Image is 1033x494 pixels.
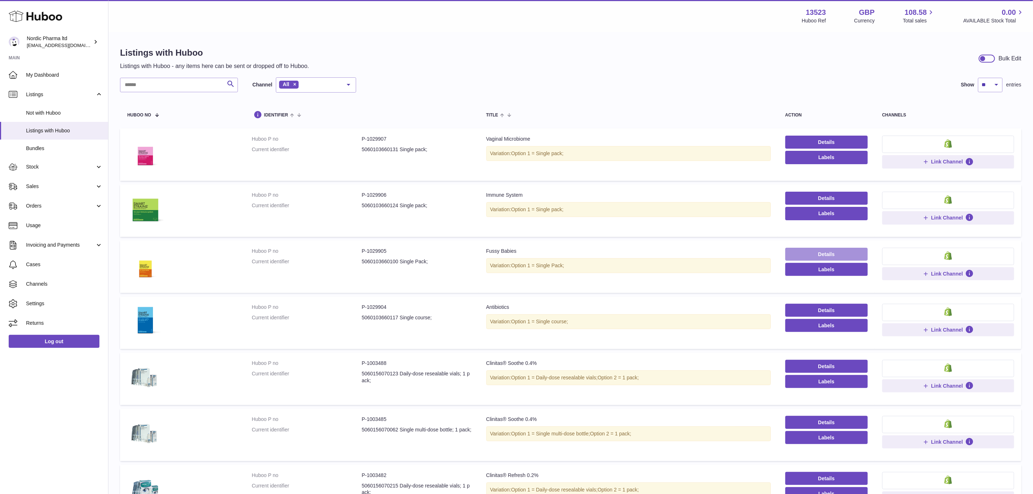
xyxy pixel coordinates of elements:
[999,55,1021,63] div: Bulk Edit
[944,420,952,428] img: shopify-small.png
[252,314,362,321] dt: Current identifier
[511,487,598,493] span: Option 1 = Daily-dose resealable vials;
[283,81,289,87] span: All
[931,271,963,277] span: Link Channel
[26,261,103,268] span: Cases
[362,146,471,153] dd: 5060103660131 Single pack;
[486,258,771,273] div: Variation:
[785,207,868,220] button: Labels
[362,314,471,321] dd: 5060103660117 Single course;
[252,136,362,142] dt: Huboo P no
[1006,81,1021,88] span: entries
[598,375,639,380] span: Option 2 = 1 pack;
[120,62,309,70] p: Listings with Huboo - any items here can be sent or dropped off to Huboo.
[252,370,362,384] dt: Current identifier
[26,163,95,170] span: Stock
[252,146,362,153] dt: Current identifier
[944,139,952,148] img: shopify-small.png
[252,426,362,433] dt: Current identifier
[127,192,163,228] img: Immune System
[785,248,868,261] a: Details
[854,17,875,24] div: Currency
[26,281,103,288] span: Channels
[252,192,362,199] dt: Huboo P no
[252,81,272,88] label: Channel
[127,360,163,396] img: Clinitas® Soothe 0.4%
[882,113,1014,118] div: channels
[944,251,952,260] img: shopify-small.png
[362,304,471,311] dd: P-1029904
[511,375,598,380] span: Option 1 = Daily-dose resealable vials;
[931,327,963,333] span: Link Channel
[785,304,868,317] a: Details
[590,431,631,436] span: Option 2 = 1 pack;
[264,113,288,118] span: identifier
[859,8,875,17] strong: GBP
[27,42,106,48] span: [EMAIL_ADDRESS][DOMAIN_NAME]
[961,81,974,88] label: Show
[903,8,935,24] a: 108.58 Total sales
[882,435,1014,448] button: Link Channel
[882,211,1014,224] button: Link Channel
[486,202,771,217] div: Variation:
[26,183,95,190] span: Sales
[26,110,103,116] span: Not with Huboo
[26,127,103,134] span: Listings with Huboo
[362,426,471,433] dd: 5060156070062 Single multi-dose bottle; 1 pack;
[486,360,771,367] div: Clinitas® Soothe 0.4%
[944,195,952,204] img: shopify-small.png
[252,258,362,265] dt: Current identifier
[486,472,771,479] div: Clinitas® Refresh 0.2%
[486,146,771,161] div: Variation:
[785,416,868,429] a: Details
[362,472,471,479] dd: P-1003482
[598,487,639,493] span: Option 2 = 1 pack;
[127,136,163,172] img: Vaginal Microbiome
[802,17,826,24] div: Huboo Ref
[785,319,868,332] button: Labels
[362,360,471,367] dd: P-1003488
[486,136,771,142] div: Vaginal Microbiome
[944,476,952,484] img: shopify-small.png
[931,158,963,165] span: Link Channel
[785,431,868,444] button: Labels
[486,416,771,423] div: Clinitas® Soothe 0.4%
[963,17,1024,24] span: AVAILABLE Stock Total
[127,113,151,118] span: Huboo no
[26,203,95,209] span: Orders
[486,248,771,255] div: Fussy Babies
[806,8,826,17] strong: 13523
[26,320,103,327] span: Returns
[127,304,163,340] img: Antibiotics
[511,206,564,212] span: Option 1 = Single pack;
[486,426,771,441] div: Variation:
[362,136,471,142] dd: P-1029907
[26,91,95,98] span: Listings
[931,383,963,389] span: Link Channel
[26,145,103,152] span: Bundles
[26,72,103,78] span: My Dashboard
[252,472,362,479] dt: Huboo P no
[1002,8,1016,17] span: 0.00
[252,304,362,311] dt: Huboo P no
[26,242,95,248] span: Invoicing and Payments
[785,113,868,118] div: action
[785,192,868,205] a: Details
[931,214,963,221] span: Link Channel
[944,363,952,372] img: shopify-small.png
[905,8,927,17] span: 108.58
[26,300,103,307] span: Settings
[785,472,868,485] a: Details
[785,263,868,276] button: Labels
[486,192,771,199] div: Immune System
[9,335,99,348] a: Log out
[963,8,1024,24] a: 0.00 AVAILABLE Stock Total
[511,431,590,436] span: Option 1 = Single multi-dose bottle;
[511,150,564,156] span: Option 1 = Single pack;
[252,202,362,209] dt: Current identifier
[127,248,163,284] img: Fussy Babies
[127,416,163,452] img: Clinitas® Soothe 0.4%
[882,155,1014,168] button: Link Channel
[9,37,20,47] img: internalAdmin-13523@internal.huboo.com
[362,248,471,255] dd: P-1029905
